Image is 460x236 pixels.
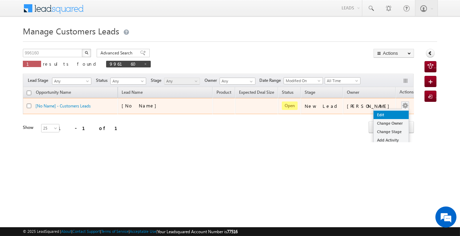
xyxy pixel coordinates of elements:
[284,78,320,84] span: Modified On
[35,103,91,109] a: [No Name] - Customers Leads
[347,90,359,95] span: Owner
[239,90,274,95] span: Expected Deal Size
[96,184,128,194] em: Start Chat
[130,229,156,234] a: Acceptable Use
[122,103,160,109] span: [No Name]
[41,125,60,131] span: 25
[278,88,297,98] a: Status
[259,77,284,84] span: Date Range
[52,78,91,85] a: Any
[151,77,164,84] span: Stage
[205,77,220,84] span: Owner
[325,77,361,84] a: All Time
[23,25,119,37] span: Manage Customers Leads
[110,61,140,67] span: 996160
[12,37,30,46] img: d_60004797649_company_0_60004797649
[396,88,417,97] span: Actions
[110,78,146,85] a: Any
[369,122,382,133] a: prev
[157,229,238,234] span: Your Leadsquared Account Number is
[325,78,358,84] span: All Time
[36,90,71,95] span: Opportunity Name
[43,61,99,67] span: results found
[164,78,200,85] a: Any
[284,77,323,84] a: Modified On
[58,124,126,132] div: 1 - 1 of 1
[26,61,38,67] span: 1
[37,37,118,46] div: Chat with us now
[115,4,132,20] div: Minimize live chat window
[246,78,255,85] a: Show All Items
[111,78,144,84] span: Any
[374,119,409,127] a: Change Owner
[23,228,238,235] span: © 2025 LeadSquared | | | | |
[41,124,59,132] a: 25
[101,229,129,234] a: Terms of Service
[118,88,146,98] span: Lead Name
[374,111,409,119] a: Edit
[227,229,238,234] span: 77516
[374,49,414,58] button: Actions
[28,77,51,84] span: Lead Stage
[282,101,298,110] span: Open
[32,88,74,98] a: Opportunity Name
[72,229,100,234] a: Contact Support
[96,77,110,84] span: Status
[85,51,88,54] img: Search
[23,124,35,131] div: Show
[61,229,71,234] a: About
[301,88,319,98] a: Stage
[9,65,128,178] textarea: Type your message and hit 'Enter'
[52,78,89,84] span: Any
[235,88,278,98] a: Expected Deal Size
[305,90,315,95] span: Stage
[101,50,135,56] span: Advanced Search
[374,136,409,144] a: Add Activity
[347,103,393,109] div: [PERSON_NAME]
[305,103,340,109] div: New Lead
[216,90,231,95] span: Product
[374,127,409,136] a: Change Stage
[27,91,31,95] input: Check all records
[164,78,198,84] span: Any
[369,121,382,133] span: prev
[220,78,255,85] input: Type to Search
